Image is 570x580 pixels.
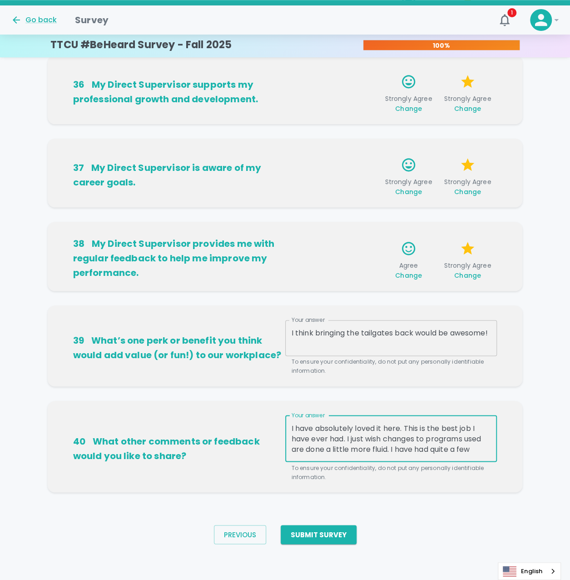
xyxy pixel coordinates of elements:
div: 40 [73,434,85,448]
span: Change [395,104,422,113]
textarea: I think bringing the tailgates back would be awesome! [292,328,491,349]
button: 1 [494,9,515,31]
span: Change [454,271,481,280]
h6: My Direct Supervisor is aware of my career goals. [73,160,285,190]
h6: My Direct Supervisor supports my professional growth and development. [73,77,285,106]
div: 37 [73,160,84,175]
span: Change [454,187,481,196]
span: Strongly Agree [441,94,493,113]
a: English [498,563,560,580]
aside: Language selected: English [498,562,561,580]
h6: My Direct Supervisor provides me with regular feedback to help me improve my performance. [73,236,285,280]
span: Strongly Agree [382,94,434,113]
span: Strongly Agree [382,177,434,196]
span: Change [454,104,481,113]
span: Strongly Agree [441,261,493,280]
button: Submit Survey [281,525,357,544]
div: 38 [73,236,84,251]
span: Change [395,187,422,196]
h4: TTCU #BeHeard Survey - Fall 2025 [50,39,232,51]
p: 100% [363,41,520,50]
textarea: I have absolutely loved it here. This is the best job I have ever had. I just wish changes to pro... [292,423,491,454]
h6: What other comments or feedback would you like to share? [73,434,285,463]
span: Strongly Agree [441,177,493,196]
p: To ensure your confidentiality, do not put any personally identifiable information. [292,357,491,375]
div: Language [498,562,561,580]
div: 39 [73,333,84,348]
button: Go back [11,15,57,25]
h1: Survey [75,13,109,27]
div: 36 [73,77,84,92]
span: Agree [382,261,434,280]
span: 1 [507,8,516,17]
button: Previous [214,525,266,544]
p: To ensure your confidentiality, do not put any personally identifiable information. [292,463,491,481]
span: Change [395,271,422,280]
label: Your answer [292,316,325,324]
h6: What’s one perk or benefit you think would add value (or fun!) to our workplace? [73,333,285,362]
label: Your answer [292,411,325,419]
